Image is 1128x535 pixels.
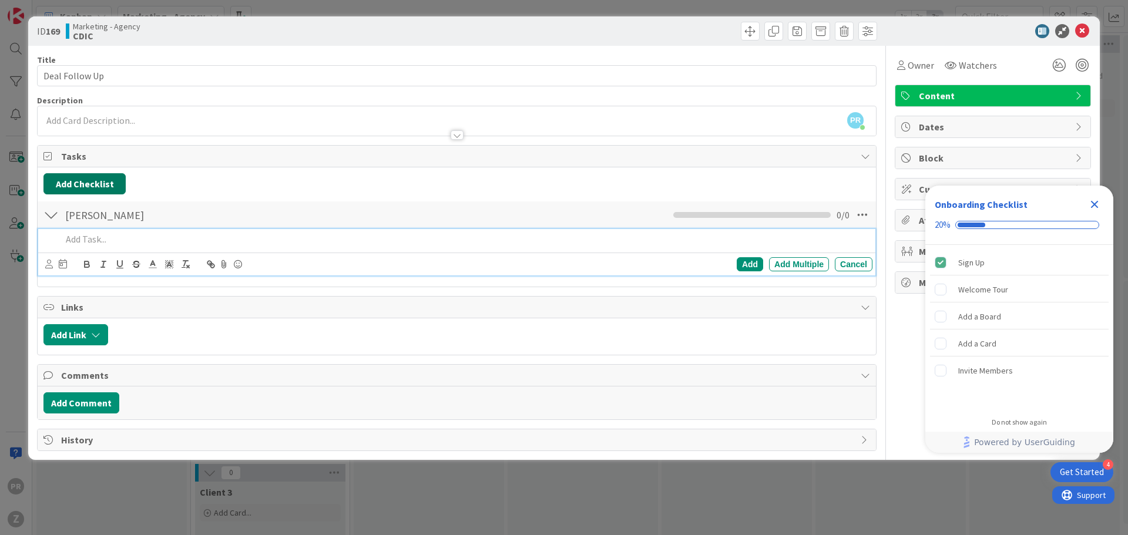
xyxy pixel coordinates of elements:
span: Watchers [959,58,997,72]
span: Description [37,95,83,106]
span: PR [847,112,864,129]
div: Add [737,257,763,271]
a: Powered by UserGuiding [931,432,1107,453]
div: Add a Board is incomplete. [930,304,1109,329]
div: Get Started [1060,466,1104,478]
div: Onboarding Checklist [935,197,1028,211]
label: Title [37,55,56,65]
span: Powered by UserGuiding [974,435,1075,449]
span: Comments [61,368,855,382]
div: Checklist Container [925,186,1113,453]
div: 20% [935,220,951,230]
div: Checklist progress: 20% [935,220,1104,230]
div: Add Multiple [769,257,829,271]
div: Sign Up [958,255,985,270]
span: Metrics [919,275,1069,290]
div: Invite Members [958,364,1013,378]
span: 0 / 0 [837,208,850,222]
button: Add Comment [43,392,119,413]
span: Content [919,89,1069,103]
span: Marketing - Agency [73,22,140,31]
span: Support [25,2,53,16]
input: type card name here... [37,65,877,86]
div: Do not show again [992,418,1047,427]
span: ID [37,24,60,38]
div: Close Checklist [1085,195,1104,214]
span: Attachments [919,213,1069,227]
div: Footer [925,432,1113,453]
span: Mirrors [919,244,1069,258]
span: History [61,433,855,447]
b: CDIC [73,31,140,41]
div: Sign Up is complete. [930,250,1109,275]
div: 4 [1103,459,1113,470]
div: Open Get Started checklist, remaining modules: 4 [1050,462,1113,482]
span: Links [61,300,855,314]
b: 169 [46,25,60,37]
button: Add Link [43,324,108,345]
input: Add Checklist... [61,204,325,226]
div: Add a Board [958,309,1001,324]
span: Block [919,151,1069,165]
div: Add a Card [958,337,996,351]
div: Add a Card is incomplete. [930,331,1109,356]
span: Dates [919,120,1069,134]
div: Welcome Tour is incomplete. [930,277,1109,302]
div: Welcome Tour [958,282,1008,297]
span: Tasks [61,149,855,163]
span: ( 0/0 ) [983,183,1003,195]
span: Owner [908,58,934,72]
button: Add Checklist [43,173,126,194]
span: Custom Fields [919,182,1069,196]
div: Invite Members is incomplete. [930,358,1109,383]
div: Checklist items [925,245,1113,410]
div: Cancel [835,257,872,271]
